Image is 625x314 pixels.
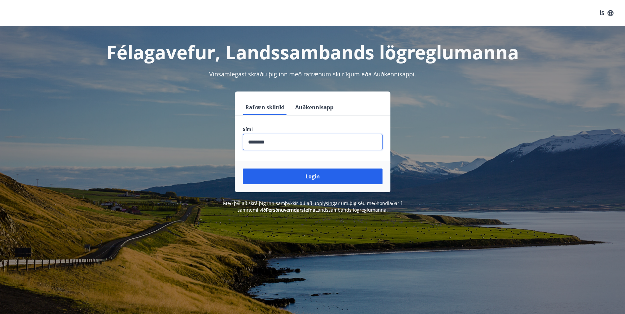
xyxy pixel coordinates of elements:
[83,39,542,65] h1: Félagavefur, Landssambands lögreglumanna
[293,99,336,115] button: Auðkennisapp
[596,7,617,19] button: ÍS
[209,70,416,78] span: Vinsamlegast skráðu þig inn með rafrænum skilríkjum eða Auðkennisappi.
[243,126,383,133] label: Sími
[243,99,287,115] button: Rafræn skilríki
[223,200,402,213] span: Með því að skrá þig inn samþykkir þú að upplýsingar um þig séu meðhöndlaðar í samræmi við Landssa...
[266,207,315,213] a: Persónuverndarstefna
[243,169,383,184] button: Login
